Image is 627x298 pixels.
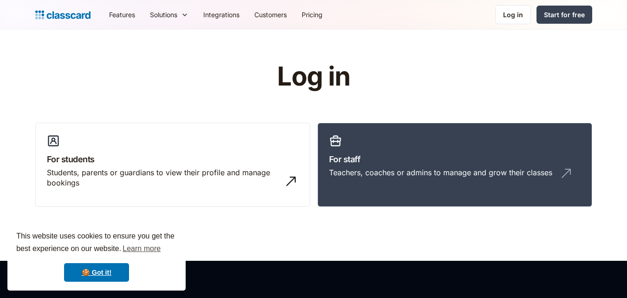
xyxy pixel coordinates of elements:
div: Start for free [544,10,585,20]
a: dismiss cookie message [64,263,129,282]
div: Solutions [150,10,177,20]
div: Teachers, coaches or admins to manage and grow their classes [329,167,552,178]
div: Solutions [142,4,196,25]
a: For studentsStudents, parents or guardians to view their profile and manage bookings [35,123,310,207]
h1: Log in [166,62,461,91]
a: learn more about cookies [121,242,162,256]
a: Start for free [537,6,592,24]
span: This website uses cookies to ensure you get the best experience on our website. [16,231,177,256]
a: Pricing [294,4,330,25]
div: cookieconsent [7,222,186,291]
div: Students, parents or guardians to view their profile and manage bookings [47,167,280,188]
h3: For students [47,153,298,166]
a: For staffTeachers, coaches or admins to manage and grow their classes [317,123,592,207]
h3: For staff [329,153,581,166]
a: Integrations [196,4,247,25]
div: Log in [503,10,523,20]
a: Customers [247,4,294,25]
a: Features [102,4,142,25]
a: home [35,8,90,21]
a: Log in [495,5,531,24]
